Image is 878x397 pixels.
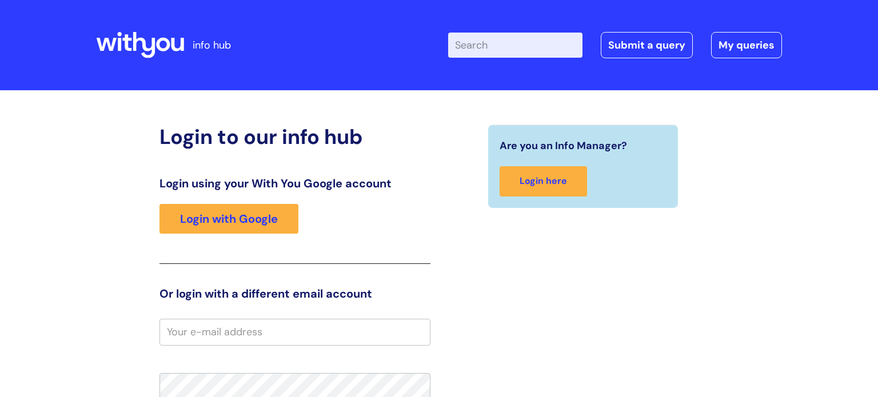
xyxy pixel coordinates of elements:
h2: Login to our info hub [159,125,430,149]
p: info hub [193,36,231,54]
h3: Or login with a different email account [159,287,430,300]
a: Submit a query [601,32,693,58]
a: Login with Google [159,204,298,234]
input: Search [448,33,582,58]
h3: Login using your With You Google account [159,177,430,190]
span: Are you an Info Manager? [500,137,627,155]
input: Your e-mail address [159,319,430,345]
a: Login here [500,166,587,197]
a: My queries [711,32,782,58]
